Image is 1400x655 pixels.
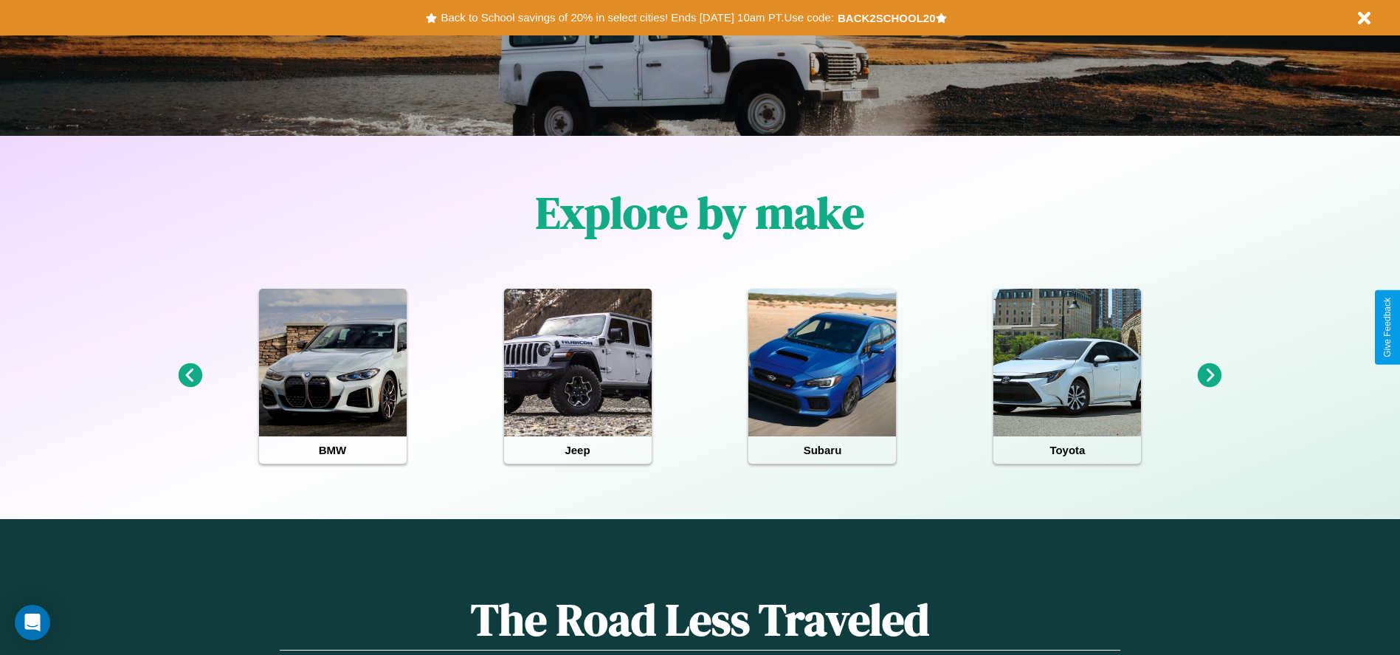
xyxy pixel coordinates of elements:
[437,7,837,28] button: Back to School savings of 20% in select cities! Ends [DATE] 10am PT.Use code:
[15,605,50,640] div: Open Intercom Messenger
[1382,298,1393,357] div: Give Feedback
[838,12,936,24] b: BACK2SCHOOL20
[504,436,652,464] h4: Jeep
[748,436,896,464] h4: Subaru
[259,436,407,464] h4: BMW
[993,436,1141,464] h4: Toyota
[536,182,864,243] h1: Explore by make
[280,589,1120,651] h1: The Road Less Traveled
